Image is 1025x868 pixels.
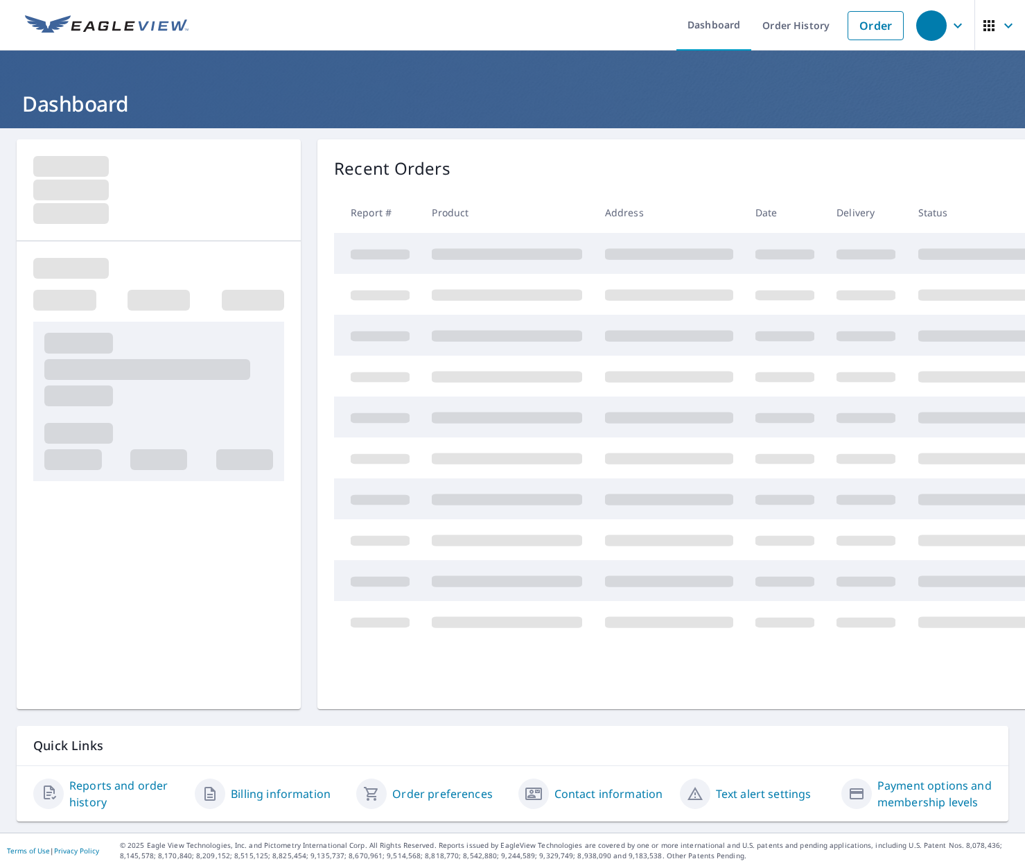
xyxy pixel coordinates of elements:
th: Address [594,192,744,233]
p: Recent Orders [334,156,450,181]
a: Order [848,11,904,40]
th: Report # [334,192,421,233]
a: Reports and order history [69,777,184,810]
h1: Dashboard [17,89,1008,118]
th: Delivery [825,192,906,233]
a: Text alert settings [716,785,812,802]
a: Order preferences [392,785,493,802]
img: EV Logo [25,15,189,36]
a: Payment options and membership levels [877,777,992,810]
a: Terms of Use [7,846,50,856]
a: Privacy Policy [54,846,99,856]
p: | [7,847,99,855]
p: © 2025 Eagle View Technologies, Inc. and Pictometry International Corp. All Rights Reserved. Repo... [120,840,1018,861]
p: Quick Links [33,737,992,754]
th: Product [421,192,593,233]
th: Date [744,192,825,233]
a: Billing information [231,785,331,802]
a: Contact information [554,785,663,802]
